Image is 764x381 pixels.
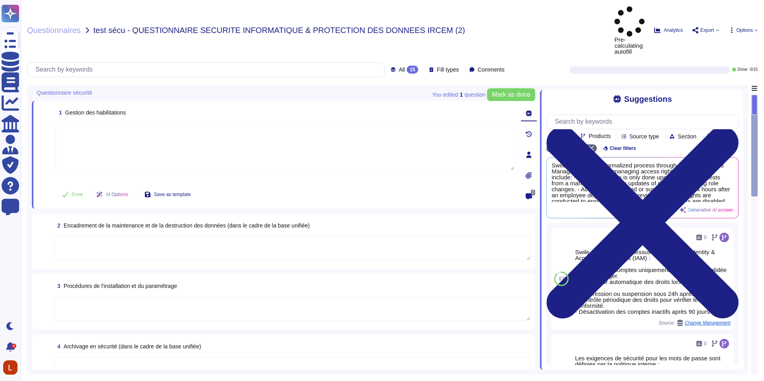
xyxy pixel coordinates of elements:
span: Save as template [154,192,191,197]
div: 15 [407,66,418,74]
span: Pre-calculating autofill [614,6,645,54]
img: user [3,360,18,375]
span: Done: [738,68,748,72]
span: Export [700,28,714,33]
span: Options [737,28,753,33]
span: 3 [54,283,60,289]
span: Done [72,192,83,197]
input: Search by keywords [551,115,738,129]
span: Mark as done [492,91,530,98]
span: Archivage en sécurité (dans le cadre de la base unifiée) [64,343,201,350]
span: 2 [54,223,60,228]
span: 1 [56,110,62,115]
span: Encadrement de la maintenance et de la destruction des données (dans le cadre de la base unifiée) [64,222,310,229]
span: Questionnaires [27,26,81,34]
input: Search by keywords [31,63,384,77]
span: 0 [531,190,535,195]
button: Analytics [654,27,683,33]
span: test sécu - QUESTIONNAIRE SECURITE INFORMATIQUE & PROTECTION DES DONNEES IRCEM (2) [94,26,465,34]
button: Mark as done [487,88,535,101]
button: Done [56,187,90,202]
span: 87 [559,276,564,281]
span: 4 [54,344,60,349]
span: Gestion des habilitations [65,109,126,116]
span: You edited question [432,92,485,97]
span: 0 / 15 [750,68,758,72]
span: Questionnaire sécurité [37,90,92,95]
div: 8 [12,344,16,348]
span: Fill types [437,67,459,72]
span: AI Options [106,192,128,197]
button: Save as template [138,187,197,202]
b: 1 [460,92,463,97]
span: All [399,67,405,72]
span: Comments [477,67,505,72]
span: Analytics [664,28,683,33]
button: user [2,359,23,376]
span: Procédures de l'installation et du paramétrage [64,283,177,289]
